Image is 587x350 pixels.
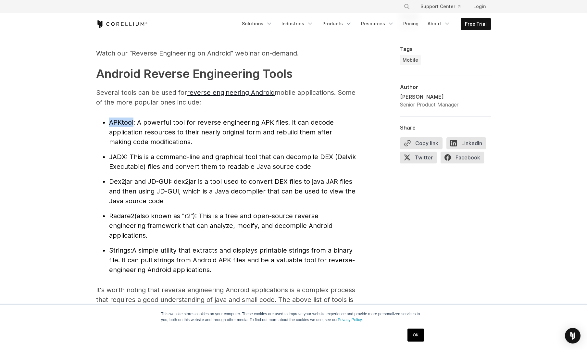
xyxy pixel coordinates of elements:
span: A simple utility that extracts and displays printable strings from a binary file. It can pull str... [109,246,355,274]
span: Strings: [109,246,132,254]
p: This website stores cookies on your computer. These cookies are used to improve your website expe... [161,311,426,323]
a: Pricing [399,18,422,30]
span: Twitter [400,152,437,163]
div: Navigation Menu [396,1,491,12]
span: (also known as "r2"): This is a free and open-source reverse engineering framework that can analy... [109,212,332,239]
div: Senior Product Manager [400,101,458,108]
div: Open Intercom Messenger [565,328,581,344]
span: APKtool [109,119,133,126]
span: Radare2 [109,212,134,220]
button: Copy link [400,137,443,149]
span: : dex2jar is a tool used to convert DEX files to java JAR files and then using JD-GUI, which is a... [109,178,356,205]
a: Facebook [441,152,488,166]
span: Watch our “Reverse Engineering on Android” webinar on-demand. [96,49,299,57]
span: Dex2jar and JD-GUI [109,178,170,185]
div: [PERSON_NAME] [400,93,458,101]
a: About [424,18,454,30]
a: Watch our “Reverse Engineering on Android” webinar on-demand. [96,52,299,56]
a: Login [468,1,491,12]
span: : This is a command-line and graphical tool that can decompile DEX (Dalvik Executable) files and ... [109,153,356,170]
a: reverse engineering Android [187,89,275,96]
a: Privacy Policy. [338,318,363,322]
a: Free Trial [461,18,491,30]
span: JADX [109,153,126,161]
a: Twitter [400,152,441,166]
a: Products [318,18,356,30]
p: It's worth noting that reverse engineering Android applications is a complex process that require... [96,285,356,324]
div: Tags [400,46,491,52]
a: Industries [278,18,317,30]
span: Facebook [441,152,484,163]
div: Share [400,124,491,131]
a: LinkedIn [446,137,490,152]
strong: Android Reverse Engineering Tools [96,67,293,81]
p: Several tools can be used for mobile applications. Some of the more popular ones include: [96,88,356,107]
span: : A powerful tool for reverse engineering APK files. It can decode application resources to their... [109,119,334,146]
a: Support Center [415,1,466,12]
span: LinkedIn [446,137,486,149]
a: Mobile [400,55,421,65]
a: Resources [357,18,398,30]
button: Search [401,1,413,12]
a: OK [407,329,424,342]
span: Mobile [403,57,418,63]
a: Corellium Home [96,20,148,28]
div: Author [400,84,491,90]
div: Navigation Menu [238,18,491,30]
a: Solutions [238,18,276,30]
